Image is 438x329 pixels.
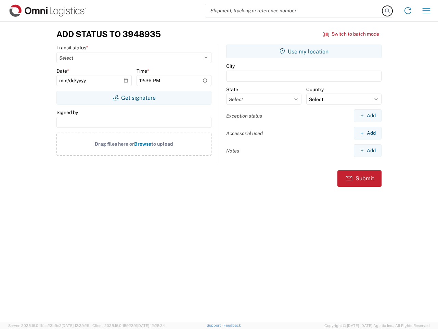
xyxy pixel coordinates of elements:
[134,141,151,147] span: Browse
[354,144,382,157] button: Add
[207,323,224,327] a: Support
[151,141,173,147] span: to upload
[306,86,324,93] label: Country
[56,45,88,51] label: Transit status
[323,28,379,40] button: Switch to batch mode
[92,324,165,328] span: Client: 2025.16.0-1592391
[62,324,89,328] span: [DATE] 12:29:29
[226,45,382,58] button: Use my location
[226,113,262,119] label: Exception status
[56,91,211,105] button: Get signature
[324,322,430,329] span: Copyright © [DATE]-[DATE] Agistix Inc., All Rights Reserved
[137,68,149,74] label: Time
[226,63,235,69] label: City
[56,29,161,39] h3: Add Status to 3948935
[205,4,383,17] input: Shipment, tracking or reference number
[226,130,263,136] label: Accessorial used
[8,324,89,328] span: Server: 2025.16.0-1ffcc23b9e2
[354,109,382,122] button: Add
[95,141,134,147] span: Drag files here or
[354,127,382,139] button: Add
[56,109,78,115] label: Signed by
[137,324,165,328] span: [DATE] 12:25:34
[226,86,238,93] label: State
[337,170,382,187] button: Submit
[223,323,241,327] a: Feedback
[56,68,69,74] label: Date
[226,148,239,154] label: Notes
